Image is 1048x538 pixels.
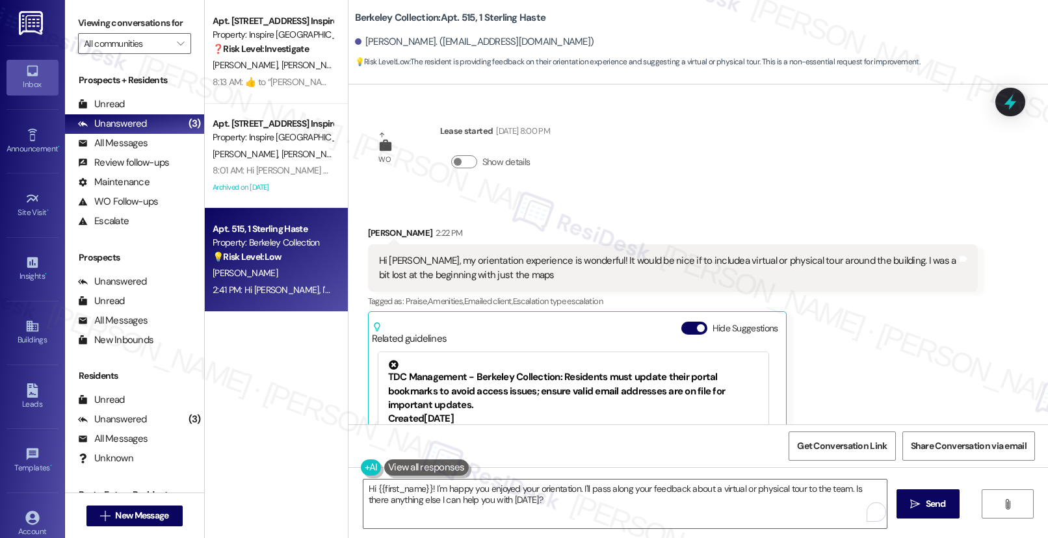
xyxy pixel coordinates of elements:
[45,270,47,279] span: •
[78,432,148,446] div: All Messages
[213,131,333,144] div: Property: Inspire [GEOGRAPHIC_DATA]
[213,236,333,250] div: Property: Berkeley Collection
[378,153,391,166] div: WO
[7,443,59,478] a: Templates •
[213,148,282,160] span: [PERSON_NAME]
[355,11,546,25] b: Berkeley Collection: Apt. 515, 1 Sterling Haste
[65,73,204,87] div: Prospects + Residents
[213,28,333,42] div: Property: Inspire [GEOGRAPHIC_DATA]
[797,439,887,453] span: Get Conversation Link
[388,412,759,426] div: Created [DATE]
[78,333,153,347] div: New Inbounds
[926,497,946,511] span: Send
[78,13,191,33] label: Viewing conversations for
[211,179,334,196] div: Archived on [DATE]
[177,38,184,49] i: 
[185,409,204,429] div: (3)
[372,322,447,346] div: Related guidelines
[78,97,125,111] div: Unread
[1002,499,1012,509] i: 
[78,452,133,465] div: Unknown
[78,175,150,189] div: Maintenance
[789,431,895,461] button: Get Conversation Link
[86,506,183,526] button: New Message
[363,480,887,528] textarea: To enrich screen reader interactions, please activate Accessibility in Grammarly extension settings
[7,315,59,350] a: Buildings
[428,296,464,307] span: Amenities ,
[440,124,550,142] div: Lease started
[7,188,59,223] a: Site Visit •
[65,369,204,383] div: Residents
[406,296,428,307] span: Praise ,
[388,360,759,412] div: TDC Management - Berkeley Collection: Residents must update their portal bookmarks to avoid acces...
[213,14,333,28] div: Apt. [STREET_ADDRESS] Inspire Homes [GEOGRAPHIC_DATA]
[78,195,158,209] div: WO Follow-ups
[19,11,46,35] img: ResiDesk Logo
[50,461,52,470] span: •
[47,206,49,215] span: •
[78,117,147,131] div: Unanswered
[7,379,59,415] a: Leads
[482,155,531,169] label: Show details
[65,488,204,502] div: Past + Future Residents
[513,296,603,307] span: Escalation type escalation
[897,489,960,519] button: Send
[355,55,921,69] span: : The resident is providing feedback on their orientation experience and suggesting a virtual or ...
[100,511,110,521] i: 
[185,114,204,134] div: (3)
[115,509,168,522] span: New Message
[432,226,462,240] div: 2:22 PM
[213,43,309,55] strong: ❓ Risk Level: Investigate
[368,292,978,311] div: Tagged as:
[713,322,778,335] label: Hide Suggestions
[281,59,350,71] span: [PERSON_NAME]
[78,214,129,228] div: Escalate
[281,148,346,160] span: [PERSON_NAME]
[78,294,125,308] div: Unread
[7,60,59,95] a: Inbox
[213,251,282,263] strong: 💡 Risk Level: Low
[7,251,59,287] a: Insights •
[78,314,148,327] div: All Messages
[78,275,147,288] div: Unanswered
[58,142,60,151] span: •
[213,59,282,71] span: [PERSON_NAME]
[379,254,958,282] div: Hi [PERSON_NAME], my orientation experience is wonderful! It would be nice if to includea virtual...
[84,33,170,54] input: All communities
[65,251,204,264] div: Prospects
[910,499,920,509] i: 
[78,156,169,170] div: Review follow-ups
[213,267,278,279] span: [PERSON_NAME]
[911,439,1027,453] span: Share Conversation via email
[355,35,594,49] div: [PERSON_NAME]. ([EMAIL_ADDRESS][DOMAIN_NAME])
[464,296,513,307] span: Emailed client ,
[493,124,550,138] div: [DATE] 8:00 PM
[902,431,1035,461] button: Share Conversation via email
[368,226,978,244] div: [PERSON_NAME]
[213,222,333,236] div: Apt. 515, 1 Sterling Haste
[78,136,148,150] div: All Messages
[78,413,147,426] div: Unanswered
[213,117,333,131] div: Apt. [STREET_ADDRESS] Inspire Homes [GEOGRAPHIC_DATA]
[355,57,410,67] strong: 💡 Risk Level: Low
[78,393,125,407] div: Unread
